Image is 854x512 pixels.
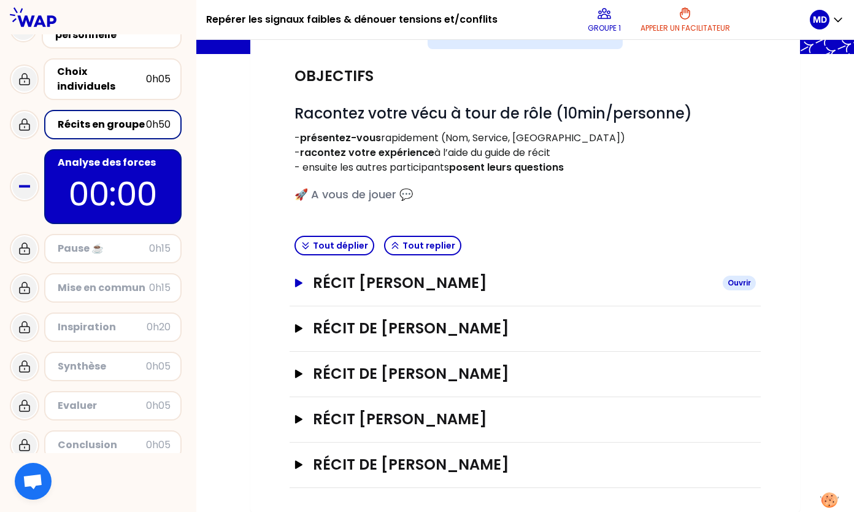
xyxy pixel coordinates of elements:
p: Groupe 1 [588,23,621,33]
div: 0h15 [149,241,171,256]
button: Tout déplier [294,236,374,255]
button: Récit de [PERSON_NAME] [294,455,756,475]
div: Choix individuels [57,64,146,94]
p: - ensuite les autres participants [294,160,756,175]
h3: Récit de [PERSON_NAME] [313,455,713,475]
div: 0h50 [146,117,171,132]
div: 0h05 [146,359,171,374]
button: Groupe 1 [583,1,626,38]
h3: Récit [PERSON_NAME] [313,409,713,429]
p: 00:00 [55,170,171,218]
button: Récit [PERSON_NAME]Ouvrir [294,273,756,293]
p: MD [813,14,827,26]
div: 0h05 [146,72,171,87]
p: - à l’aide du guide de récit [294,145,756,160]
h3: Récit de [PERSON_NAME] [313,319,713,338]
strong: racontez votre expérience [300,145,434,160]
div: Récits en groupe [58,117,146,132]
h2: Objectifs [294,66,374,86]
button: Appeler un facilitateur [636,1,735,38]
button: Récit de [PERSON_NAME] [294,319,756,338]
div: 0h20 [147,320,171,335]
div: Evaluer [58,398,146,413]
button: Récit [PERSON_NAME] [294,409,756,429]
div: 0h05 [146,398,171,413]
strong: posent leurs questions [449,160,564,174]
button: MD [810,10,844,29]
div: 0h05 [146,438,171,452]
h3: Récit [PERSON_NAME] [313,273,713,293]
button: Récit de [PERSON_NAME] [294,364,756,384]
div: 0h15 [149,281,171,295]
button: Tout replier [384,236,461,255]
div: Conclusion [58,438,146,452]
div: Pause ☕️ [58,241,149,256]
div: Analyse des forces [58,155,171,170]
span: 🚀 A vous de jouer 💬 [294,187,413,202]
p: Appeler un facilitateur [640,23,730,33]
div: Synthèse [58,359,146,374]
div: Ouvrir le chat [15,463,52,500]
p: - rapidement (Nom, Service, [GEOGRAPHIC_DATA]) [294,131,756,145]
span: Racontez votre vécu à tour de rôle (10min/personne) [294,103,692,123]
h3: Récit de [PERSON_NAME] [313,364,713,384]
strong: présentez-vous [300,131,381,145]
div: Mise en commun [58,281,149,295]
div: Inspiration [58,320,147,335]
div: Ouvrir [723,276,756,290]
